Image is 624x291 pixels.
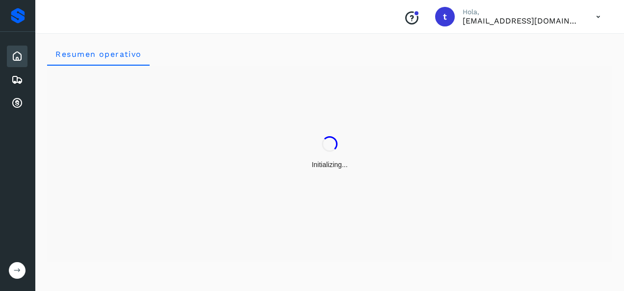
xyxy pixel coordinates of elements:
div: Inicio [7,46,27,67]
p: trasportesmoncada@hotmail.com [463,16,580,25]
div: Embarques [7,69,27,91]
p: Hola, [463,8,580,16]
div: Cuentas por cobrar [7,93,27,114]
span: Resumen operativo [55,49,142,59]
